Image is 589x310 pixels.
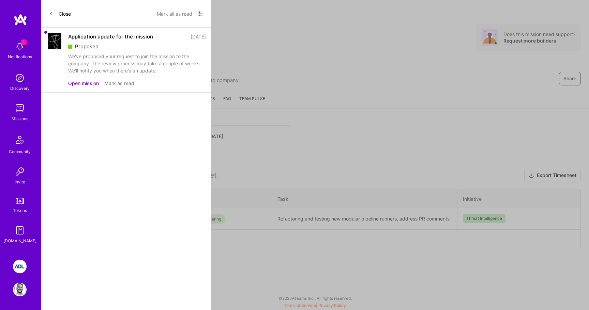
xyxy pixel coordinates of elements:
a: User Avatar [11,283,28,296]
div: [DOMAIN_NAME] [3,237,36,244]
a: ADL: Technology Modernization Sprint 1 [11,260,28,273]
button: Mark as read [104,80,134,87]
button: Close [49,8,71,19]
img: tokens [16,198,24,204]
div: Discovery [10,85,30,92]
img: Invite [13,165,27,178]
div: Application update for the mission [68,33,153,40]
img: User Avatar [13,283,27,296]
img: teamwork [13,101,27,115]
img: guide book [13,224,27,237]
div: Community [9,148,31,155]
img: ADL: Technology Modernization Sprint 1 [13,260,27,273]
div: Proposed [68,43,206,50]
img: Community [12,132,28,148]
div: Invite [15,178,25,185]
img: logo [14,14,27,26]
div: Missions [12,115,28,122]
button: Open mission [68,80,99,87]
img: discovery [13,71,27,85]
img: Company Logo [48,33,61,49]
div: We've proposed your request to join the mission to the company. The review process may take a cou... [68,53,206,74]
div: [DATE] [191,33,206,40]
button: Mark all as read [157,8,192,19]
div: Tokens [13,207,27,214]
